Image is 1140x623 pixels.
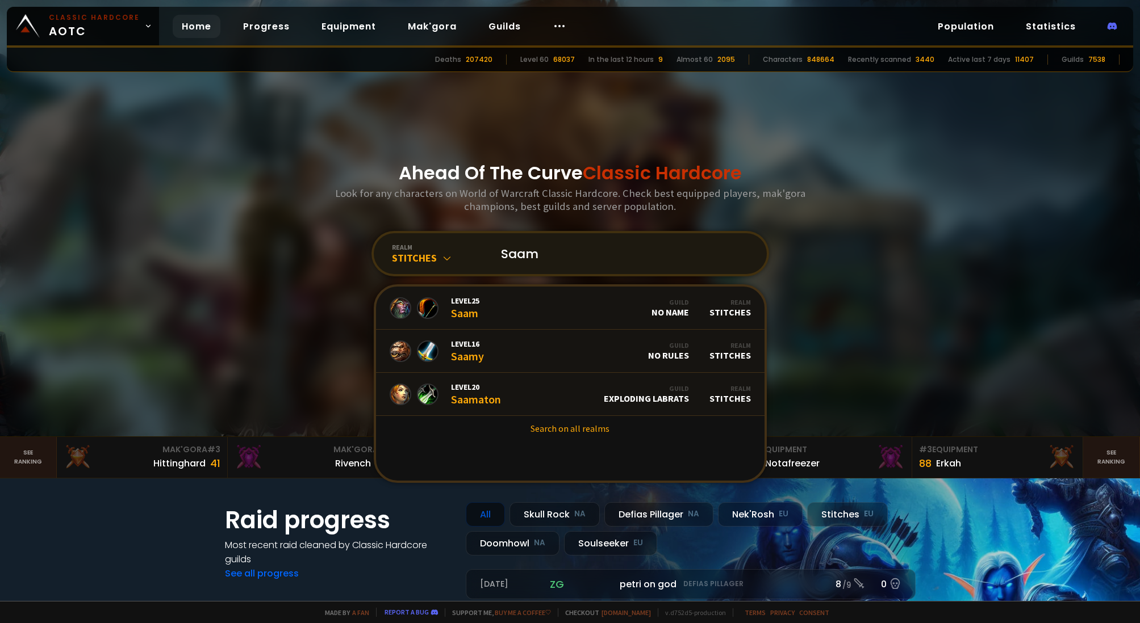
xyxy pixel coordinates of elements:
[602,608,651,617] a: [DOMAIN_NAME]
[466,569,916,599] a: [DATE]zgpetri on godDefias Pillager8 /90
[564,531,657,555] div: Soulseeker
[709,341,751,350] div: Realm
[318,608,369,617] span: Made by
[331,187,810,213] h3: Look for any characters on World of Warcraft Classic Hardcore. Check best equipped players, mak'g...
[495,608,551,617] a: Buy me a coffee
[779,508,788,520] small: EU
[451,296,479,306] span: Level 25
[64,444,220,456] div: Mak'Gora
[153,456,206,470] div: Hittinghard
[1015,54,1034,65] div: 11407
[936,456,961,470] div: Erkah
[799,608,829,617] a: Consent
[807,54,834,65] div: 848664
[376,330,765,373] a: Level16SaamyGuildNo RulesRealmStitches
[479,15,530,38] a: Guilds
[451,382,501,406] div: Saamaton
[520,54,549,65] div: Level 60
[912,437,1083,478] a: #3Equipment88Erkah
[648,341,689,350] div: Guild
[604,384,689,393] div: Guild
[7,7,159,45] a: Classic HardcoreAOTC
[335,456,371,470] div: Rivench
[604,502,713,527] div: Defias Pillager
[763,54,803,65] div: Characters
[929,15,1003,38] a: Population
[770,608,795,617] a: Privacy
[385,608,429,616] a: Report a bug
[741,437,912,478] a: #2Equipment88Notafreezer
[583,160,742,186] span: Classic Hardcore
[1017,15,1085,38] a: Statistics
[451,339,484,363] div: Saamy
[652,298,689,306] div: Guild
[745,608,766,617] a: Terms
[392,243,487,251] div: realm
[57,437,228,478] a: Mak'Gora#3Hittinghard41
[466,531,559,555] div: Doomhowl
[1062,54,1084,65] div: Guilds
[466,502,505,527] div: All
[451,339,484,349] span: Level 16
[765,456,820,470] div: Notafreezer
[399,159,742,187] h1: Ahead Of The Curve
[173,15,220,38] a: Home
[49,12,140,40] span: AOTC
[534,537,545,549] small: NA
[658,54,663,65] div: 9
[466,54,492,65] div: 207420
[648,341,689,361] div: No Rules
[919,456,932,471] div: 88
[919,444,932,455] span: # 3
[864,508,874,520] small: EU
[718,502,803,527] div: Nek'Rosh
[234,15,299,38] a: Progress
[558,608,651,617] span: Checkout
[748,444,905,456] div: Equipment
[49,12,140,23] small: Classic Hardcore
[494,233,753,274] input: Search a character...
[574,508,586,520] small: NA
[688,508,699,520] small: NA
[376,287,765,330] a: Level25SaamGuildNo NameRealmStitches
[658,608,726,617] span: v. d752d5 - production
[207,444,220,455] span: # 3
[1088,54,1105,65] div: 7538
[652,298,689,318] div: No Name
[376,416,765,441] a: Search on all realms
[709,384,751,404] div: Stitches
[807,502,888,527] div: Stitches
[709,341,751,361] div: Stitches
[848,54,911,65] div: Recently scanned
[709,298,751,306] div: Realm
[916,54,934,65] div: 3440
[919,444,1076,456] div: Equipment
[1083,437,1140,478] a: Seeranking
[225,567,299,580] a: See all progress
[225,538,452,566] h4: Most recent raid cleaned by Classic Hardcore guilds
[445,608,551,617] span: Support me,
[376,373,765,416] a: Level20SaamatonGuildExploding LabratsRealmStitches
[228,437,399,478] a: Mak'Gora#2Rivench100
[312,15,385,38] a: Equipment
[588,54,654,65] div: In the last 12 hours
[553,54,575,65] div: 68037
[435,54,461,65] div: Deaths
[399,15,466,38] a: Mak'gora
[717,54,735,65] div: 2095
[633,537,643,549] small: EU
[677,54,713,65] div: Almost 60
[352,608,369,617] a: a fan
[604,384,689,404] div: Exploding Labrats
[235,444,391,456] div: Mak'Gora
[225,502,452,538] h1: Raid progress
[948,54,1010,65] div: Active last 7 days
[392,251,487,264] div: Stitches
[451,296,479,320] div: Saam
[210,456,220,471] div: 41
[510,502,600,527] div: Skull Rock
[709,298,751,318] div: Stitches
[451,382,501,392] span: Level 20
[709,384,751,393] div: Realm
